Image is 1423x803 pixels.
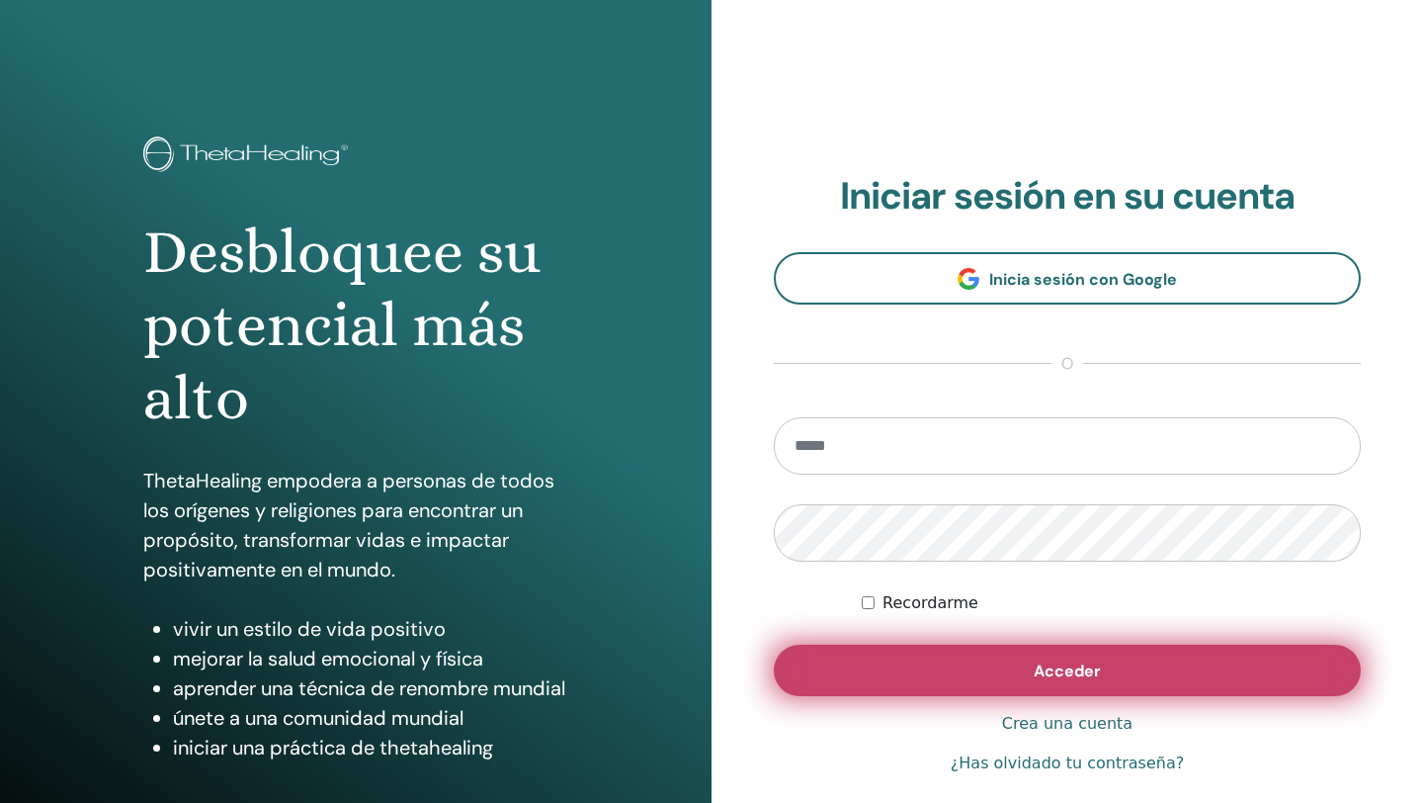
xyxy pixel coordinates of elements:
h2: Iniciar sesión en su cuenta [774,174,1361,220]
span: Inicia sesión con Google [989,269,1177,290]
li: mejorar la salud emocional y física [173,644,568,673]
p: ThetaHealing empodera a personas de todos los orígenes y religiones para encontrar un propósito, ... [143,466,568,584]
button: Acceder [774,645,1361,696]
a: Inicia sesión con Google [774,252,1361,305]
span: Acceder [1034,661,1101,681]
li: iniciar una práctica de thetahealing [173,733,568,762]
a: Crea una cuenta [1002,712,1132,736]
h1: Desbloquee su potencial más alto [143,216,568,436]
span: o [1051,352,1083,376]
label: Recordarme [882,591,978,615]
a: ¿Has olvidado tu contraseña? [951,752,1184,775]
li: aprender una técnica de renombre mundial [173,673,568,703]
li: vivir un estilo de vida positivo [173,614,568,644]
div: Mantenerme autenticado indefinidamente o hasta cerrar la sesión manualmente [862,591,1361,615]
li: únete a una comunidad mundial [173,703,568,733]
